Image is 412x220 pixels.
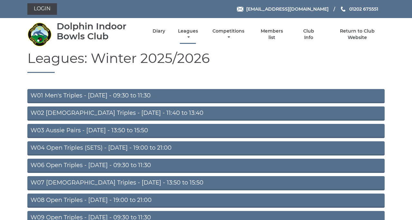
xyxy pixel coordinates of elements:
div: Dolphin Indoor Bowls Club [57,21,141,41]
a: W06 Open Triples - [DATE] - 09:30 to 11:30 [27,159,385,173]
a: Competitions [211,28,246,41]
a: Members list [257,28,287,41]
h1: Leagues: Winter 2025/2026 [27,51,385,73]
a: W08 Open Triples - [DATE] - 19:00 to 21:00 [27,194,385,208]
img: Email [237,7,243,12]
a: Email [EMAIL_ADDRESS][DOMAIN_NAME] [237,5,329,13]
a: Return to Club Website [330,28,385,41]
a: W07 [DEMOGRAPHIC_DATA] Triples - [DATE] - 13:50 to 15:50 [27,176,385,190]
a: Diary [153,28,165,34]
a: W04 Open Triples (SETS) - [DATE] - 19:00 to 21:00 [27,141,385,155]
a: W02 [DEMOGRAPHIC_DATA] Triples - [DATE] - 11:40 to 13:40 [27,106,385,121]
a: Login [27,3,57,15]
span: 01202 675551 [349,6,378,12]
img: Phone us [341,6,345,12]
a: W03 Aussie Pairs - [DATE] - 13:50 to 15:50 [27,124,385,138]
a: W01 Men's Triples - [DATE] - 09:30 to 11:30 [27,89,385,103]
a: Club Info [298,28,319,41]
a: Leagues [176,28,200,41]
a: Phone us 01202 675551 [340,5,378,13]
span: [EMAIL_ADDRESS][DOMAIN_NAME] [246,6,329,12]
img: Dolphin Indoor Bowls Club [27,22,51,46]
